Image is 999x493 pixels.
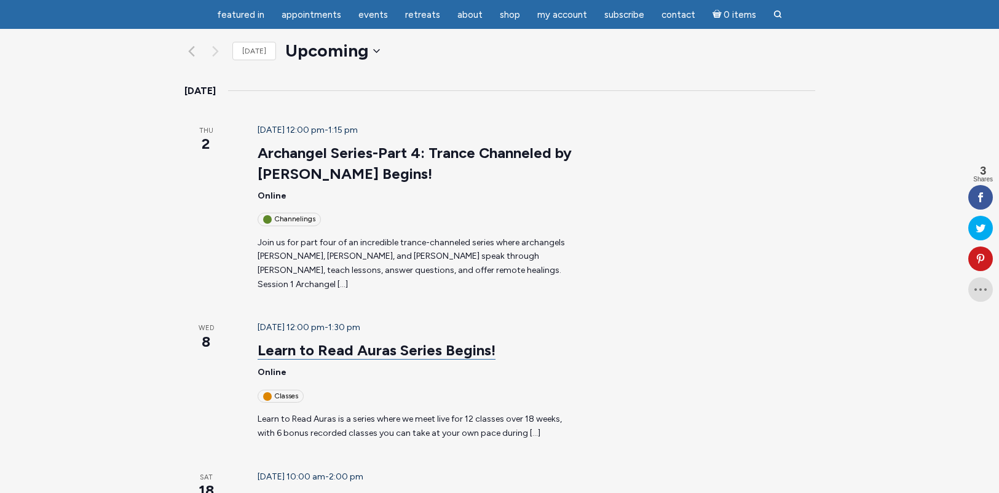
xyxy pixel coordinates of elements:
a: Learn to Read Auras Series Begins! [258,341,496,360]
button: Upcoming [285,39,380,63]
div: Channelings [258,213,321,226]
span: [DATE] 12:00 pm [258,125,325,135]
a: [DATE] [232,42,276,61]
p: Learn to Read Auras is a series where we meet live for 12 classes over 18 weeks, with 6 bonus rec... [258,412,577,440]
span: 1:30 pm [328,322,360,333]
span: Online [258,367,286,377]
p: Join us for part four of an incredible trance-channeled series where archangels [PERSON_NAME], [P... [258,236,577,292]
time: [DATE] [184,83,216,99]
span: Subscribe [604,9,644,20]
a: Archangel Series-Part 4: Trance Channeled by [PERSON_NAME] Begins! [258,144,572,183]
span: Retreats [405,9,440,20]
time: - [258,471,363,482]
a: Previous Events [184,44,199,58]
span: 2 [184,133,228,154]
a: My Account [530,3,594,27]
span: Online [258,191,286,201]
span: About [457,9,483,20]
a: Events [351,3,395,27]
span: Upcoming [285,39,368,63]
a: Subscribe [597,3,652,27]
span: Wed [184,323,228,334]
span: Thu [184,126,228,136]
span: 2:00 pm [329,471,363,482]
time: - [258,125,358,135]
span: Shares [973,176,993,183]
span: featured in [217,9,264,20]
span: Appointments [282,9,341,20]
a: Contact [654,3,703,27]
span: 0 items [724,10,756,20]
span: 3 [973,165,993,176]
a: Cart0 items [705,2,764,27]
span: Events [358,9,388,20]
button: Next Events [208,44,223,58]
a: Shop [492,3,527,27]
span: [DATE] 10:00 am [258,471,325,482]
a: Retreats [398,3,448,27]
span: 8 [184,331,228,352]
span: Shop [500,9,520,20]
span: Sat [184,473,228,483]
span: Contact [661,9,695,20]
div: Classes [258,390,304,403]
a: Appointments [274,3,349,27]
i: Cart [713,9,724,20]
span: My Account [537,9,587,20]
span: 1:15 pm [328,125,358,135]
time: - [258,322,360,333]
span: [DATE] 12:00 pm [258,322,325,333]
a: About [450,3,490,27]
a: featured in [210,3,272,27]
